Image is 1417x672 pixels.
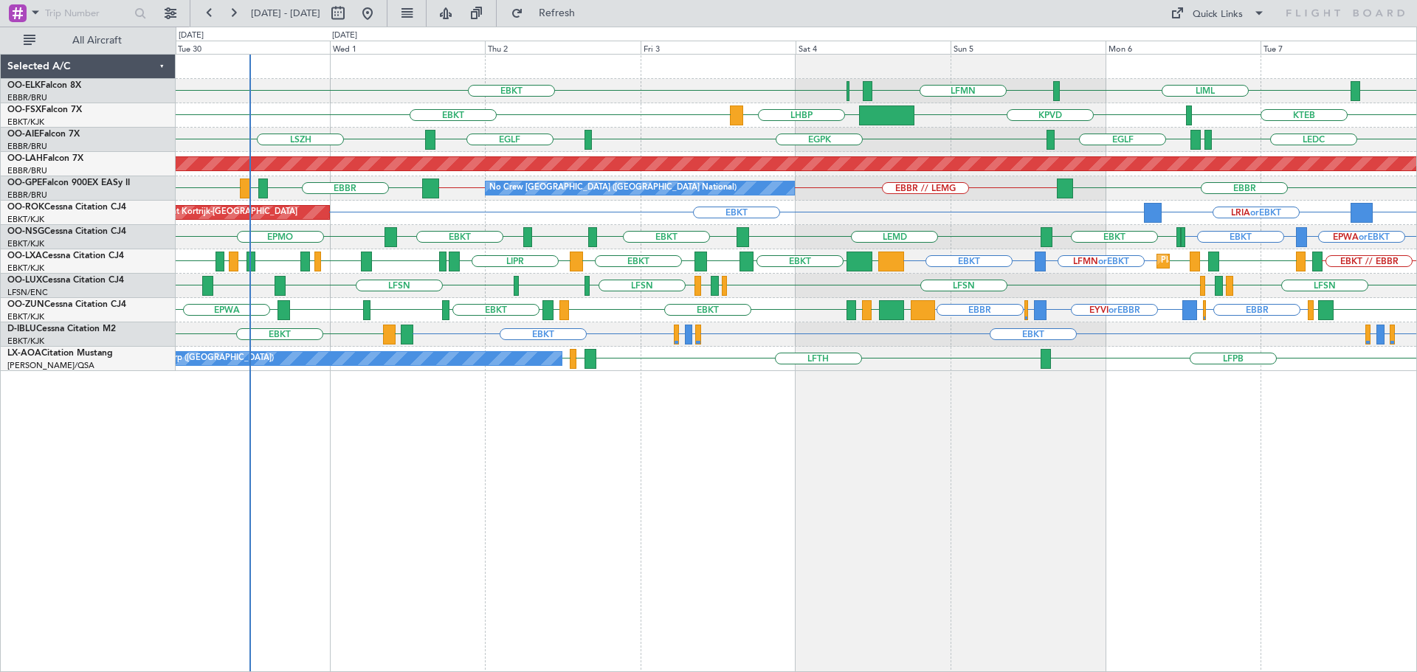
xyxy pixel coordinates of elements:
a: OO-ELKFalcon 8X [7,81,81,90]
a: EBKT/KJK [7,336,44,347]
span: OO-FSX [7,105,41,114]
a: OO-ROKCessna Citation CJ4 [7,203,126,212]
span: Refresh [526,8,588,18]
a: D-IBLUCessna Citation M2 [7,325,116,333]
span: All Aircraft [38,35,156,46]
button: Quick Links [1163,1,1272,25]
div: No Crew [GEOGRAPHIC_DATA] ([GEOGRAPHIC_DATA] National) [489,177,737,199]
span: [DATE] - [DATE] [251,7,320,20]
div: Mon 6 [1106,41,1261,54]
span: OO-NSG [7,227,44,236]
div: Tue 30 [175,41,330,54]
span: OO-AIE [7,130,39,139]
a: OO-LUXCessna Citation CJ4 [7,276,124,285]
a: EBKT/KJK [7,117,44,128]
div: Wed 1 [330,41,485,54]
span: OO-LUX [7,276,42,285]
a: EBKT/KJK [7,311,44,322]
span: OO-ROK [7,203,44,212]
div: Sun 5 [951,41,1106,54]
a: OO-LXACessna Citation CJ4 [7,252,124,260]
a: LFSN/ENC [7,287,48,298]
div: [DATE] [179,30,204,42]
span: OO-ELK [7,81,41,90]
a: EBBR/BRU [7,141,47,152]
a: OO-AIEFalcon 7X [7,130,80,139]
button: All Aircraft [16,29,160,52]
div: Fri 3 [641,41,796,54]
span: OO-LXA [7,252,42,260]
a: EBKT/KJK [7,263,44,274]
a: EBBR/BRU [7,165,47,176]
div: Tue 7 [1261,41,1416,54]
a: LX-AOACitation Mustang [7,349,113,358]
a: OO-FSXFalcon 7X [7,105,82,114]
a: OO-LAHFalcon 7X [7,154,83,163]
div: AOG Maint Kortrijk-[GEOGRAPHIC_DATA] [137,201,297,224]
a: EBKT/KJK [7,214,44,225]
a: [PERSON_NAME]/QSA [7,360,94,371]
a: OO-ZUNCessna Citation CJ4 [7,300,126,309]
span: OO-ZUN [7,300,44,309]
span: LX-AOA [7,349,41,358]
a: EBBR/BRU [7,190,47,201]
div: Quick Links [1193,7,1243,22]
span: OO-GPE [7,179,42,187]
div: No Crew Antwerp ([GEOGRAPHIC_DATA]) [114,347,274,370]
div: Planned Maint Kortrijk-[GEOGRAPHIC_DATA] [1161,250,1333,272]
div: Sat 4 [796,41,951,54]
input: Trip Number [45,2,130,24]
a: OO-GPEFalcon 900EX EASy II [7,179,130,187]
a: EBKT/KJK [7,238,44,249]
a: OO-NSGCessna Citation CJ4 [7,227,126,236]
div: Thu 2 [485,41,640,54]
span: OO-LAH [7,154,43,163]
button: Refresh [504,1,593,25]
div: [DATE] [332,30,357,42]
a: EBBR/BRU [7,92,47,103]
span: D-IBLU [7,325,36,333]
